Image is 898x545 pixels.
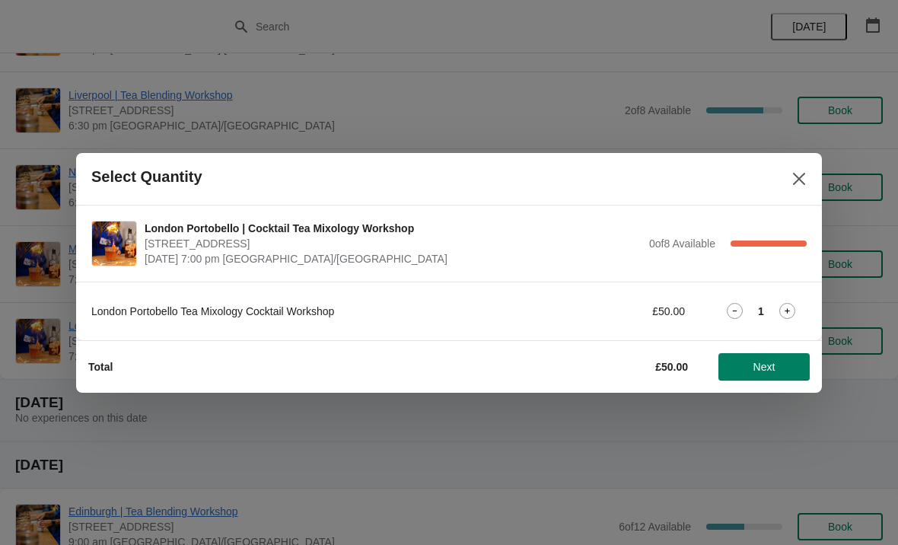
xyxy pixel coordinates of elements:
span: [DATE] 7:00 pm [GEOGRAPHIC_DATA]/[GEOGRAPHIC_DATA] [145,251,642,266]
span: [STREET_ADDRESS] [145,236,642,251]
h2: Select Quantity [91,168,202,186]
div: London Portobello Tea Mixology Cocktail Workshop [91,304,514,319]
div: £50.00 [544,304,685,319]
span: Next [753,361,775,373]
strong: Total [88,361,113,373]
span: 0 of 8 Available [649,237,715,250]
img: London Portobello | Cocktail Tea Mixology Workshop | 158 Portobello Road, London W11 2EB, UK | Au... [92,222,136,266]
strong: 1 [758,304,764,319]
button: Next [718,353,810,381]
span: London Portobello | Cocktail Tea Mixology Workshop [145,221,642,236]
button: Close [785,165,813,193]
strong: £50.00 [655,361,688,373]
